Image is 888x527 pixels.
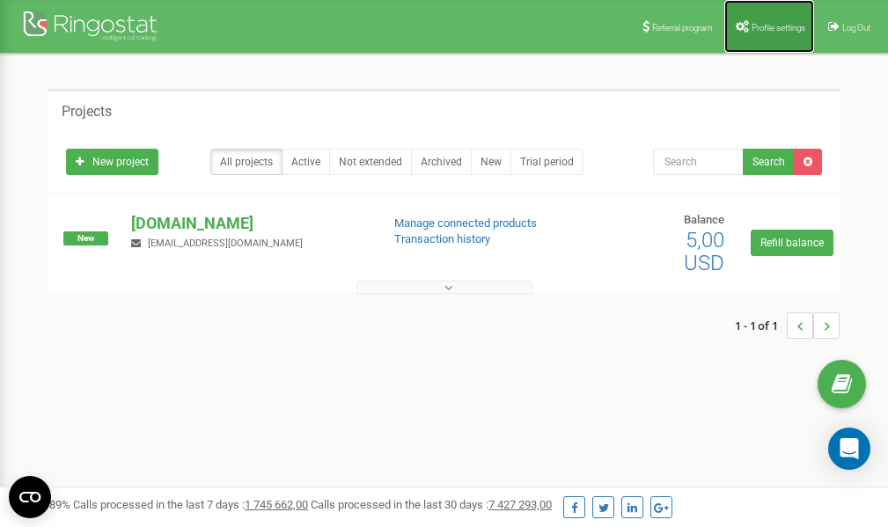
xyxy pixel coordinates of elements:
[394,216,537,230] a: Manage connected products
[735,312,787,339] span: 1 - 1 of 1
[9,476,51,518] button: Open CMP widget
[148,238,303,249] span: [EMAIL_ADDRESS][DOMAIN_NAME]
[735,295,840,356] nav: ...
[653,149,744,175] input: Search
[282,149,330,175] a: Active
[471,149,511,175] a: New
[743,149,795,175] button: Search
[510,149,583,175] a: Trial period
[828,428,870,470] div: Open Intercom Messenger
[63,231,108,245] span: New
[842,23,870,33] span: Log Out
[245,498,308,511] u: 1 745 662,00
[652,23,713,33] span: Referral program
[411,149,472,175] a: Archived
[131,212,365,235] p: [DOMAIN_NAME]
[66,149,158,175] a: New project
[311,498,552,511] span: Calls processed in the last 30 days :
[684,213,724,226] span: Balance
[752,23,805,33] span: Profile settings
[210,149,283,175] a: All projects
[62,104,112,120] h5: Projects
[684,228,724,275] span: 5,00 USD
[73,498,308,511] span: Calls processed in the last 7 days :
[751,230,833,256] a: Refill balance
[394,232,490,245] a: Transaction history
[488,498,552,511] u: 7 427 293,00
[329,149,412,175] a: Not extended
